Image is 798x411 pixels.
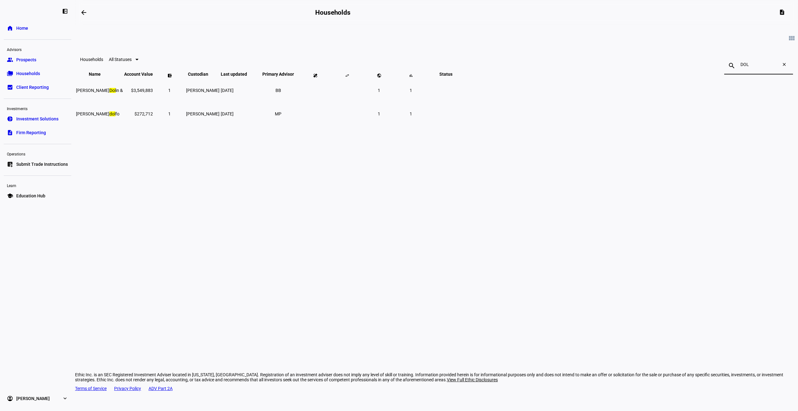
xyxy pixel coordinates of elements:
span: Investment Solutions [16,116,58,122]
span: Last updated [221,72,256,77]
a: ADV Part 2A [149,386,173,391]
eth-mat-symbol: account_circle [7,395,13,402]
eth-mat-symbol: bid_landscape [7,84,13,90]
td: $3,549,883 [124,79,153,102]
span: 1 [168,111,171,116]
eth-mat-symbol: description [7,129,13,136]
a: pie_chartInvestment Solutions [4,113,71,125]
li: BB [273,85,284,96]
li: MP [273,108,284,119]
span: [DATE] [221,111,234,116]
span: 1 [168,88,171,93]
span: Account Value [124,72,153,77]
eth-mat-symbol: left_panel_close [62,8,68,14]
mat-icon: close [778,62,793,69]
a: groupProspects [4,53,71,66]
span: Primary Advisor [258,72,299,77]
span: Submit Trade Instructions [16,161,68,167]
eth-mat-symbol: group [7,57,13,63]
mat-icon: description [779,9,785,15]
span: Home [16,25,28,31]
span: [PERSON_NAME] [186,88,220,93]
a: bid_landscapeClient Reporting [4,81,71,94]
td: $272,712 [124,102,153,125]
span: Households [16,70,40,77]
span: 1 [378,111,380,116]
span: Christopher Gan<mark>dol</mark>fo [76,111,119,116]
mat-icon: arrow_backwards [80,9,88,16]
eth-mat-symbol: pie_chart [7,116,13,122]
mark: Dol [109,88,116,93]
span: View Full Ethic Disclosures [447,377,498,382]
span: [PERSON_NAME] [16,395,50,402]
div: Ethic Inc. is an SEC Registered Investment Adviser located in [US_STATE], [GEOGRAPHIC_DATA]. Regi... [75,372,798,382]
mark: dol [109,111,115,116]
a: descriptionFirm Reporting [4,126,71,139]
input: Search [740,62,777,67]
span: Status [435,72,457,77]
span: 1 [410,88,412,93]
eth-mat-symbol: list_alt_add [7,161,13,167]
div: Learn [4,181,71,190]
span: Custodian [188,72,218,77]
a: Privacy Policy [114,386,141,391]
h2: Households [315,9,351,16]
eth-mat-symbol: expand_more [62,395,68,402]
eth-mat-symbol: school [7,193,13,199]
div: Advisors [4,45,71,53]
mat-icon: view_module [788,34,795,42]
span: [PERSON_NAME] [186,111,220,116]
span: Client Reporting [16,84,49,90]
span: Charles L <mark>Dol</mark>in & [76,88,123,93]
span: Firm Reporting [16,129,46,136]
eth-mat-symbol: folder_copy [7,70,13,77]
span: 1 [410,111,412,116]
span: Name [89,72,110,77]
a: Terms of Service [75,386,107,391]
div: Operations [4,149,71,158]
eth-data-table-title: Households [80,57,103,62]
a: folder_copyHouseholds [4,67,71,80]
div: Investments [4,104,71,113]
span: Prospects [16,57,36,63]
span: All Statuses [109,57,132,62]
eth-mat-symbol: home [7,25,13,31]
a: homeHome [4,22,71,34]
span: Education Hub [16,193,45,199]
mat-icon: search [724,62,739,69]
span: 1 [378,88,380,93]
span: [DATE] [221,88,234,93]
